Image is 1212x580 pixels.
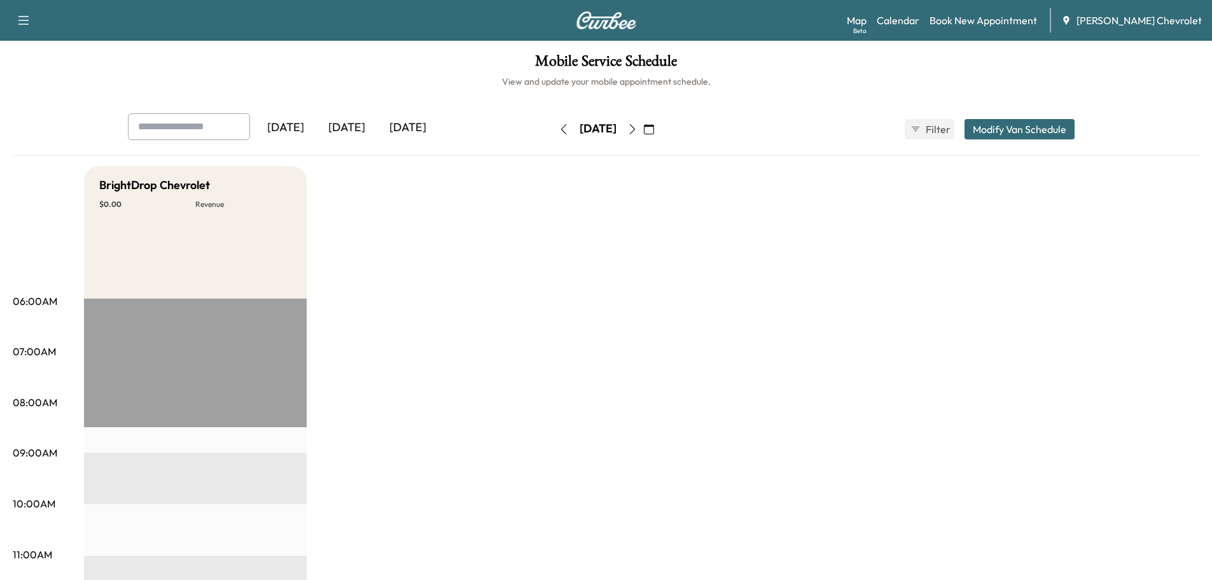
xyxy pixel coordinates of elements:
[13,294,57,309] p: 06:00AM
[965,119,1075,139] button: Modify Van Schedule
[13,53,1199,75] h1: Mobile Service Schedule
[13,445,57,460] p: 09:00AM
[1076,13,1202,28] span: [PERSON_NAME] Chevrolet
[853,26,867,36] div: Beta
[905,119,954,139] button: Filter
[580,121,616,137] div: [DATE]
[13,395,57,410] p: 08:00AM
[877,13,919,28] a: Calendar
[13,344,56,359] p: 07:00AM
[13,496,55,511] p: 10:00AM
[847,13,867,28] a: MapBeta
[377,113,438,143] div: [DATE]
[99,176,210,194] h5: BrightDrop Chevrolet
[316,113,377,143] div: [DATE]
[13,75,1199,88] h6: View and update your mobile appointment schedule.
[13,547,52,562] p: 11:00AM
[195,199,291,209] p: Revenue
[930,13,1037,28] a: Book New Appointment
[99,199,195,209] p: $ 0.00
[255,113,316,143] div: [DATE]
[576,11,637,29] img: Curbee Logo
[926,122,949,137] span: Filter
